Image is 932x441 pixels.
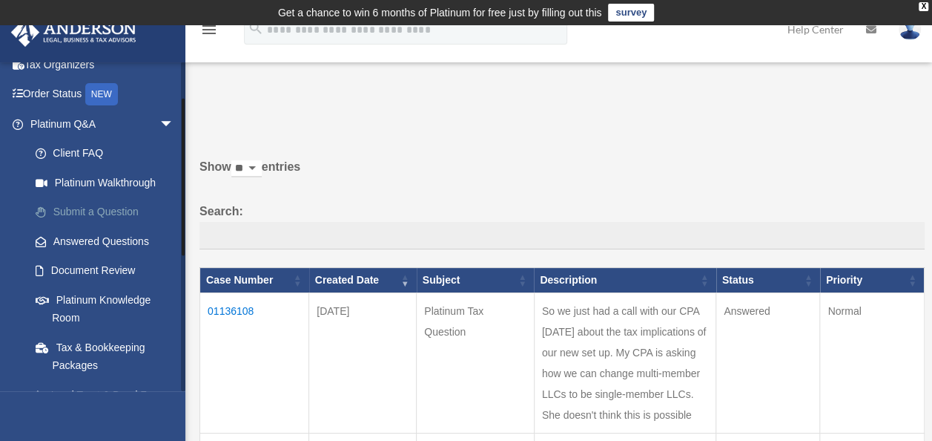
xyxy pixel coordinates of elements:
[278,4,602,22] div: Get a chance to win 6 months of Platinum for free just by filling out this
[199,157,925,192] label: Show entries
[716,268,820,293] th: Status: activate to sort column ascending
[417,293,535,434] td: Platinum Tax Question
[919,2,928,11] div: close
[21,256,196,286] a: Document Review
[21,226,189,256] a: Answered Questions
[248,20,264,36] i: search
[200,293,309,434] td: 01136108
[899,19,921,40] img: User Pic
[21,168,196,197] a: Platinum Walkthrough
[608,4,654,22] a: survey
[21,380,196,410] a: Land Trust & Deed Forum
[7,18,141,47] img: Anderson Advisors Platinum Portal
[309,268,417,293] th: Created Date: activate to sort column ascending
[159,109,189,140] span: arrow_drop_down
[309,293,417,434] td: [DATE]
[200,268,309,293] th: Case Number: activate to sort column ascending
[21,333,196,380] a: Tax & Bookkeeping Packages
[21,139,196,169] a: Client FAQ
[534,268,715,293] th: Description: activate to sort column ascending
[199,201,925,250] label: Search:
[10,79,196,110] a: Order StatusNEW
[534,293,715,434] td: So we just had a call with our CPA [DATE] about the tax implications of our new set up. My CPA is...
[85,83,118,105] div: NEW
[10,50,196,79] a: Tax Organizers
[200,26,218,39] a: menu
[820,268,925,293] th: Priority: activate to sort column ascending
[199,222,925,250] input: Search:
[21,285,196,333] a: Platinum Knowledge Room
[716,293,820,434] td: Answered
[820,293,925,434] td: Normal
[417,268,535,293] th: Subject: activate to sort column ascending
[231,160,262,177] select: Showentries
[10,109,196,139] a: Platinum Q&Aarrow_drop_down
[200,21,218,39] i: menu
[21,197,196,227] a: Submit a Question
